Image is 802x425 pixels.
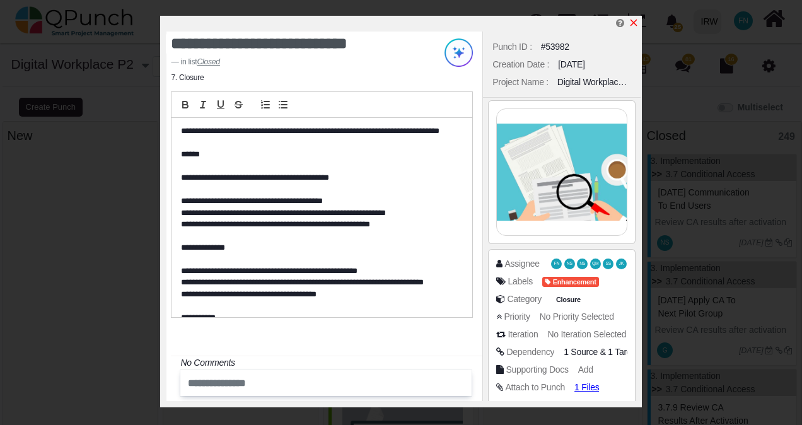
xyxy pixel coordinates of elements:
[541,40,569,54] div: #53982
[574,382,599,392] span: 1 Files
[445,38,473,67] img: Try writing with AI
[504,257,539,271] div: Assignee
[567,262,572,266] span: NS
[554,294,584,305] span: Closure
[564,346,638,359] span: &
[590,259,601,269] span: Qasim Munir
[171,56,419,67] footer: in list
[606,262,612,266] span: SS
[551,259,562,269] span: Francis Ndichu
[542,277,599,288] span: Enhancement
[592,262,598,266] span: QM
[579,262,585,266] span: NS
[616,18,624,28] i: Edit Punch
[616,259,627,269] span: Japheth Karumwa
[558,58,584,71] div: [DATE]
[564,259,575,269] span: Nadeem Sheikh
[492,40,532,54] div: Punch ID :
[506,346,554,359] div: Dependency
[629,18,639,28] svg: x
[603,259,613,269] span: Samuel Serugo
[197,57,219,66] cite: Source Title
[619,262,624,266] span: JK
[506,363,568,376] div: Supporting Docs
[578,364,593,375] span: Add
[507,293,542,306] div: Category
[492,58,549,71] div: Creation Date :
[197,57,219,66] u: Closed
[557,76,631,89] div: Digital Workplace P2
[542,275,599,288] span: <div><span class="badge badge-secondary" style="background-color: #F44E3B"> <i class="fa fa-tag p...
[554,262,560,266] span: FN
[171,72,204,83] li: 7. Closure
[505,381,565,394] div: Attach to Punch
[508,328,538,341] div: Iteration
[180,358,235,368] i: No Comments
[504,310,530,323] div: Priority
[508,275,533,288] div: Labels
[540,311,614,322] span: No Priority Selected
[577,259,588,269] span: Nadeem Sheikh
[608,347,638,357] span: <div class="badge badge-secondary"> 7.2. Project Closure Meeting FS</div>
[564,347,598,357] span: <div class="badge badge-secondary"> 6.3. Handover acceptance sign off FS</div>
[492,76,549,89] div: Project Name :
[548,329,627,339] span: No Iteration Selected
